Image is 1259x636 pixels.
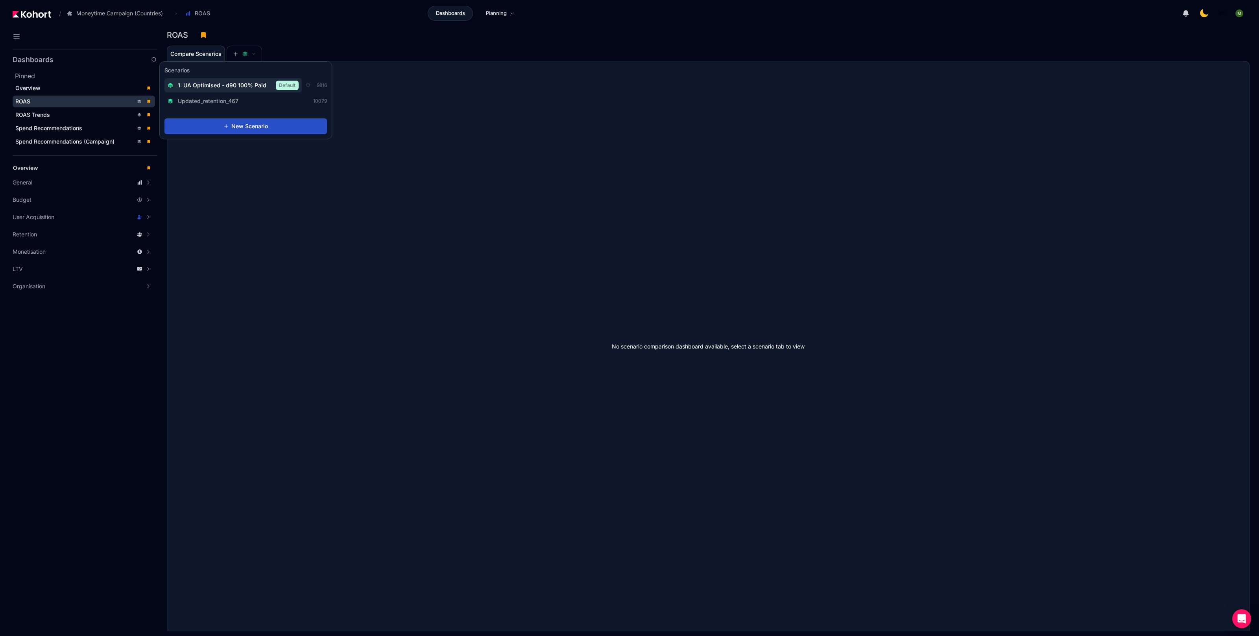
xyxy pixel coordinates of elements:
[164,78,302,92] button: 1. UA Optimised - d90 100% PaidDefault
[13,282,45,290] span: Organisation
[13,230,37,238] span: Retention
[15,125,82,131] span: Spend Recommendations
[13,265,23,273] span: LTV
[15,71,157,81] h2: Pinned
[1218,9,1226,17] img: logo_MoneyTimeLogo_1_20250619094856634230.png
[13,196,31,204] span: Budget
[195,9,210,17] span: ROAS
[167,31,193,39] h3: ROAS
[231,122,268,130] span: New Scenario
[13,179,32,186] span: General
[13,82,155,94] a: Overview
[15,138,114,145] span: Spend Recommendations (Campaign)
[276,81,299,90] span: Default
[317,82,327,88] span: 9816
[13,136,155,147] a: Spend Recommendations (Campaign)
[486,9,507,17] span: Planning
[164,95,246,107] button: Updated_retention_467
[13,164,38,171] span: Overview
[313,98,327,104] span: 10079
[13,11,51,18] img: Kohort logo
[167,61,1249,631] div: No scenario comparison dashboard available, select a scenario tab to view
[436,9,465,17] span: Dashboards
[13,122,155,134] a: Spend Recommendations
[15,85,41,91] span: Overview
[164,118,327,134] button: New Scenario
[53,9,61,18] span: /
[178,97,238,105] span: Updated_retention_467
[15,111,50,118] span: ROAS Trends
[174,10,179,17] span: ›
[13,96,155,107] a: ROAS
[13,109,155,121] a: ROAS Trends
[13,248,46,256] span: Monetisation
[63,7,171,20] button: Moneytime Campaign (Countries)
[178,81,266,89] span: 1. UA Optimised - d90 100% Paid
[1232,609,1251,628] div: Open Intercom Messenger
[13,56,54,63] h2: Dashboards
[10,162,155,174] a: Overview
[15,98,30,105] span: ROAS
[164,66,190,76] h3: Scenarios
[76,9,163,17] span: Moneytime Campaign (Countries)
[428,6,473,21] a: Dashboards
[170,51,222,57] span: Compare Scenarios
[181,7,218,20] button: ROAS
[478,6,523,21] a: Planning
[13,213,54,221] span: User Acquisition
